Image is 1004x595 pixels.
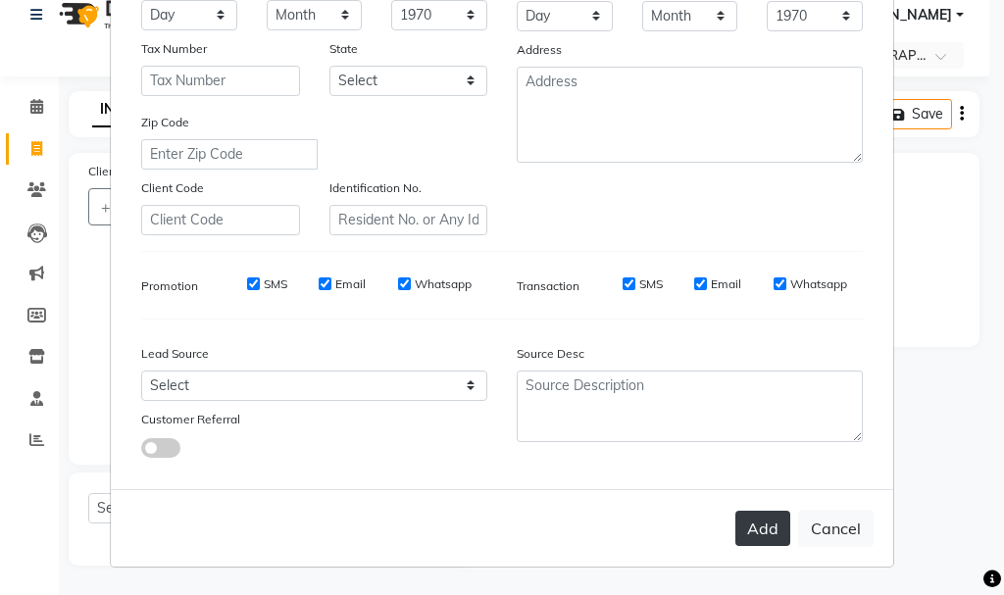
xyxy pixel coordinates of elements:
[639,275,663,293] label: SMS
[415,275,472,293] label: Whatsapp
[141,345,209,363] label: Lead Source
[141,40,207,58] label: Tax Number
[141,66,300,96] input: Tax Number
[329,205,488,235] input: Resident No. or Any Id
[329,40,358,58] label: State
[735,511,790,546] button: Add
[141,139,318,170] input: Enter Zip Code
[264,275,287,293] label: SMS
[517,345,584,363] label: Source Desc
[335,275,366,293] label: Email
[141,411,240,428] label: Customer Referral
[141,205,300,235] input: Client Code
[329,179,422,197] label: Identification No.
[517,41,562,59] label: Address
[798,510,874,547] button: Cancel
[790,275,847,293] label: Whatsapp
[141,179,204,197] label: Client Code
[517,277,579,295] label: Transaction
[141,277,198,295] label: Promotion
[711,275,741,293] label: Email
[141,114,189,131] label: Zip Code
